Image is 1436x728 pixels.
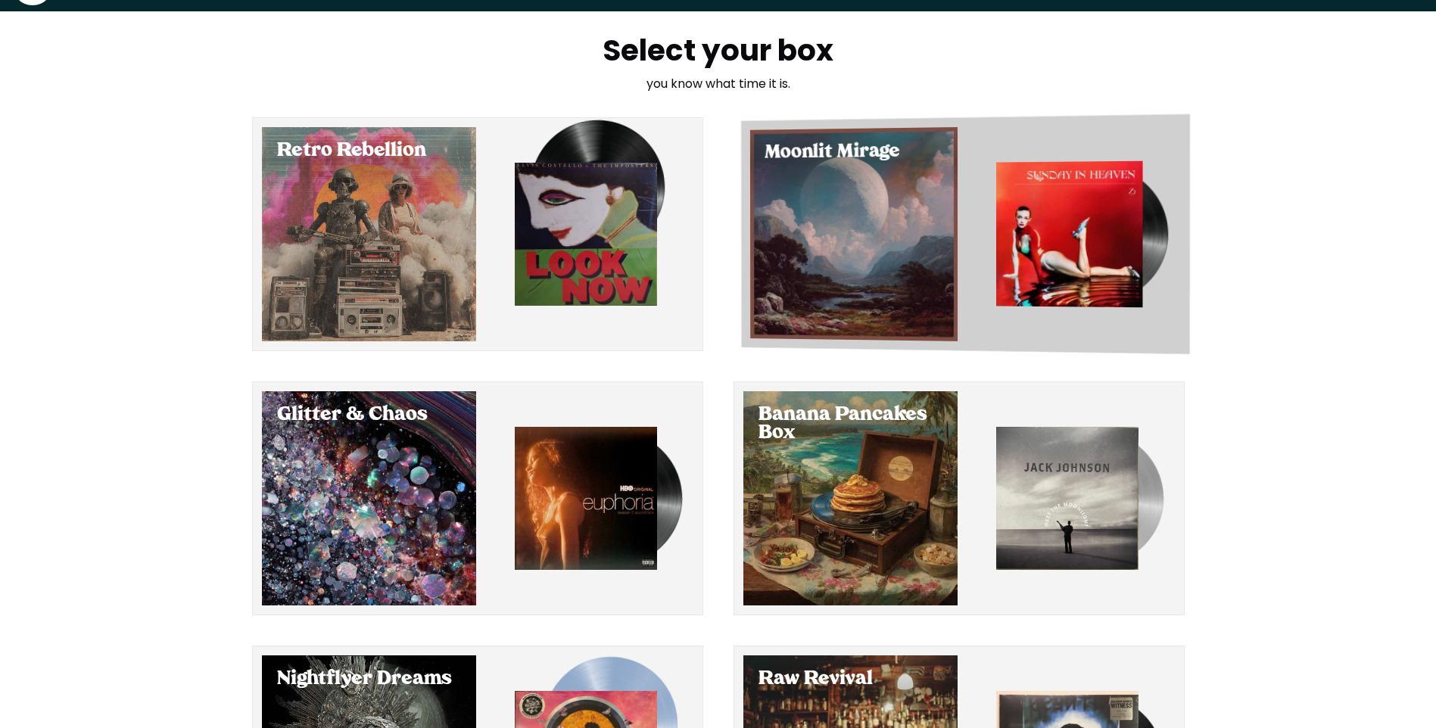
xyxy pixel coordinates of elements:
button: Select Banana Pancakes Box [734,381,1185,615]
div: Select Retro Rebellion [262,127,476,341]
div: Select Glitter & Chaos [262,391,476,605]
div: Select Banana Pancakes Box [743,391,958,605]
h2: Retro Rebellion [277,142,461,160]
p: you know what time it is. [515,75,922,93]
div: Select Moonlit Mirage [749,127,957,341]
h2: Nightflyer Dreams [277,670,461,689]
button: Select Retro Rebellion [252,117,703,351]
button: Select Moonlit Mirage [734,117,1185,351]
h2: Moonlit Mirage [764,142,942,162]
h2: Banana Pancakes Box [758,406,942,443]
h1: Select your box [515,36,922,66]
button: Select Glitter & Chaos [252,381,703,615]
h2: Raw Revival [758,670,942,689]
h2: Glitter & Chaos [277,406,461,425]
